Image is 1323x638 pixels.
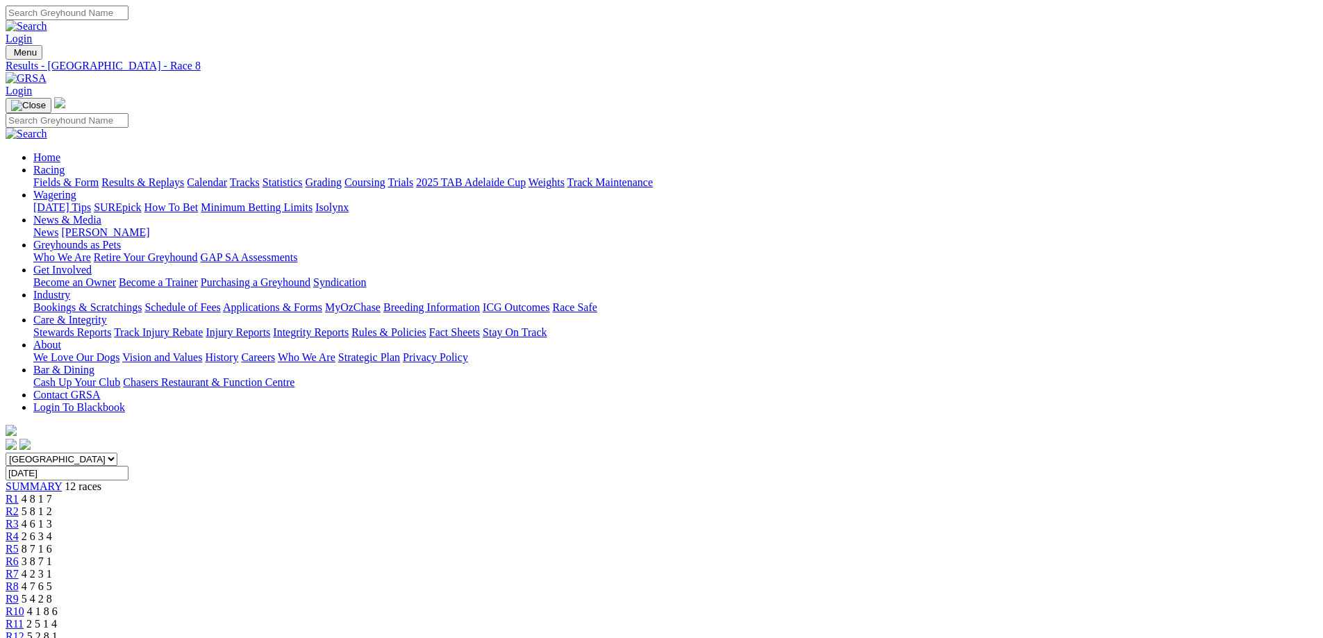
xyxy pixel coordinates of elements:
[144,201,199,213] a: How To Bet
[344,176,385,188] a: Coursing
[6,530,19,542] a: R4
[187,176,227,188] a: Calendar
[241,351,275,363] a: Careers
[6,605,24,617] a: R10
[6,128,47,140] img: Search
[529,176,565,188] a: Weights
[54,97,65,108] img: logo-grsa-white.png
[567,176,653,188] a: Track Maintenance
[22,568,52,580] span: 4 2 3 1
[6,98,51,113] button: Toggle navigation
[33,326,111,338] a: Stewards Reports
[19,439,31,450] img: twitter.svg
[26,618,57,630] span: 2 5 1 4
[33,351,119,363] a: We Love Our Dogs
[33,301,142,313] a: Bookings & Scratchings
[33,376,1317,389] div: Bar & Dining
[122,351,202,363] a: Vision and Values
[33,314,107,326] a: Care & Integrity
[6,60,1317,72] a: Results - [GEOGRAPHIC_DATA] - Race 8
[33,339,61,351] a: About
[33,226,58,238] a: News
[273,326,349,338] a: Integrity Reports
[22,518,52,530] span: 4 6 1 3
[22,580,52,592] span: 4 7 6 5
[6,466,128,480] input: Select date
[33,251,91,263] a: Who We Are
[33,164,65,176] a: Racing
[388,176,413,188] a: Trials
[6,480,62,492] a: SUMMARY
[6,425,17,436] img: logo-grsa-white.png
[278,351,335,363] a: Who We Are
[201,251,298,263] a: GAP SA Assessments
[33,189,76,201] a: Wagering
[6,33,32,44] a: Login
[6,20,47,33] img: Search
[22,593,52,605] span: 5 4 2 8
[263,176,303,188] a: Statistics
[206,326,270,338] a: Injury Reports
[6,618,24,630] span: R11
[144,301,220,313] a: Schedule of Fees
[22,555,52,567] span: 3 8 7 1
[6,6,128,20] input: Search
[114,326,203,338] a: Track Injury Rebate
[123,376,294,388] a: Chasers Restaurant & Function Centre
[483,326,547,338] a: Stay On Track
[338,351,400,363] a: Strategic Plan
[14,47,37,58] span: Menu
[94,251,198,263] a: Retire Your Greyhound
[483,301,549,313] a: ICG Outcomes
[315,201,349,213] a: Isolynx
[22,543,52,555] span: 8 7 1 6
[416,176,526,188] a: 2025 TAB Adelaide Cup
[33,351,1317,364] div: About
[33,176,1317,189] div: Racing
[33,201,1317,214] div: Wagering
[6,580,19,592] span: R8
[6,45,42,60] button: Toggle navigation
[33,364,94,376] a: Bar & Dining
[201,201,313,213] a: Minimum Betting Limits
[33,151,60,163] a: Home
[6,518,19,530] span: R3
[6,113,128,128] input: Search
[94,201,141,213] a: SUREpick
[65,480,101,492] span: 12 races
[33,276,116,288] a: Become an Owner
[33,376,120,388] a: Cash Up Your Club
[33,201,91,213] a: [DATE] Tips
[11,100,46,111] img: Close
[33,289,70,301] a: Industry
[6,505,19,517] a: R2
[6,593,19,605] a: R9
[61,226,149,238] a: [PERSON_NAME]
[33,226,1317,239] div: News & Media
[306,176,342,188] a: Grading
[22,493,52,505] span: 4 8 1 7
[22,505,52,517] span: 5 8 1 2
[201,276,310,288] a: Purchasing a Greyhound
[33,326,1317,339] div: Care & Integrity
[313,276,366,288] a: Syndication
[6,568,19,580] a: R7
[351,326,426,338] a: Rules & Policies
[33,239,121,251] a: Greyhounds as Pets
[6,555,19,567] span: R6
[6,543,19,555] a: R5
[6,72,47,85] img: GRSA
[27,605,58,617] span: 4 1 8 6
[33,251,1317,264] div: Greyhounds as Pets
[205,351,238,363] a: History
[552,301,597,313] a: Race Safe
[6,439,17,450] img: facebook.svg
[33,264,92,276] a: Get Involved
